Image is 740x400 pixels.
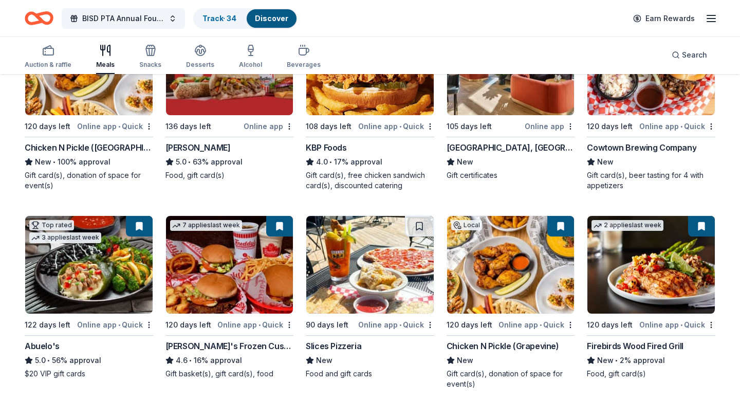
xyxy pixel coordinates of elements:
div: Gift card(s), free chicken sandwich card(s), discounted catering [306,170,434,191]
div: Beverages [287,61,321,69]
div: KBP Foods [306,141,346,154]
div: Meals [96,61,115,69]
span: Search [682,49,707,61]
a: Image for Slices Pizzeria90 days leftOnline app•QuickSlices PizzeriaNewFood and gift cards [306,215,434,379]
div: Auction & raffle [25,61,71,69]
span: 5.0 [176,156,187,168]
span: • [399,321,401,329]
a: Image for Crescent Hotel, Fort WorthLocal105 days leftOnline app[GEOGRAPHIC_DATA], [GEOGRAPHIC_DA... [447,17,575,180]
button: BISD PTA Annual Founders Day Gala [62,8,185,29]
div: 120 days left [587,319,633,331]
div: 63% approval [165,156,294,168]
div: 90 days left [306,319,348,331]
div: Cowtown Brewing Company [587,141,696,154]
div: 3 applies last week [29,232,101,243]
span: 4.6 [176,354,188,367]
div: Desserts [186,61,214,69]
div: 105 days left [447,120,492,133]
div: Online app Quick [498,318,575,331]
span: 5.0 [35,354,46,367]
span: New [457,156,473,168]
a: Image for Abuelo's Top rated3 applieslast week122 days leftOnline app•QuickAbuelo's5.0•56% approv... [25,215,153,379]
div: Top rated [29,220,74,230]
div: [PERSON_NAME]'s Frozen Custard & Steakburgers [165,340,294,352]
a: Image for Cowtown Brewing CompanyLocal120 days leftOnline app•QuickCowtown Brewing CompanyNewGift... [587,17,715,191]
span: • [188,158,191,166]
div: $20 VIP gift cards [25,369,153,379]
div: 2 applies last week [591,220,663,231]
span: • [53,158,55,166]
span: New [597,354,614,367]
div: Gift card(s), beer tasting for 4 with appetizers [587,170,715,191]
span: New [316,354,332,367]
div: [PERSON_NAME] [165,141,231,154]
a: Track· 34 [202,14,236,23]
img: Image for Chicken N Pickle (Grapevine) [447,216,575,314]
button: Search [663,45,715,65]
span: 4.0 [316,156,328,168]
div: Food and gift cards [306,369,434,379]
div: Gift basket(s), gift card(s), food [165,369,294,379]
div: Gift card(s), donation of space for event(s) [447,369,575,389]
div: Local [451,220,482,230]
a: Image for Chicken N Pickle (Grapevine)Local120 days leftOnline app•QuickChicken N Pickle (Grapevi... [447,215,575,389]
div: Online app Quick [217,318,293,331]
button: Alcohol [239,40,262,74]
div: Chicken N Pickle (Grapevine) [447,340,559,352]
div: 17% approval [306,156,434,168]
span: • [47,356,50,365]
div: Online app Quick [639,318,715,331]
a: Image for Portillo'sTop rated5 applieslast week136 days leftOnline app[PERSON_NAME]5.0•63% approv... [165,17,294,180]
a: Home [25,6,53,30]
div: 108 days left [306,120,351,133]
button: Beverages [287,40,321,74]
img: Image for Abuelo's [25,216,153,314]
span: • [118,122,120,131]
div: Food, gift card(s) [165,170,294,180]
span: New [597,156,614,168]
span: New [35,156,51,168]
a: Image for Freddy's Frozen Custard & Steakburgers7 applieslast week120 days leftOnline app•Quick[P... [165,215,294,379]
div: Slices Pizzeria [306,340,361,352]
span: • [258,321,261,329]
span: BISD PTA Annual Founders Day Gala [82,12,164,25]
span: • [616,356,618,365]
div: Online app Quick [77,318,153,331]
div: 120 days left [25,120,70,133]
a: Earn Rewards [627,9,701,28]
div: 120 days left [587,120,633,133]
div: Firebirds Wood Fired Grill [587,340,683,352]
img: Image for Freddy's Frozen Custard & Steakburgers [166,216,293,314]
img: Image for Slices Pizzeria [306,216,434,314]
div: Chicken N Pickle ([GEOGRAPHIC_DATA]) [25,141,153,154]
div: Online app Quick [639,120,715,133]
button: Track· 34Discover [193,8,298,29]
div: Alcohol [239,61,262,69]
span: • [399,122,401,131]
div: 120 days left [447,319,492,331]
div: Food, gift card(s) [587,369,715,379]
span: • [118,321,120,329]
div: Gift card(s), donation of space for event(s) [25,170,153,191]
button: Desserts [186,40,214,74]
div: 56% approval [25,354,153,367]
a: Image for Chicken N Pickle (Grand Prairie)Local120 days leftOnline app•QuickChicken N Pickle ([GE... [25,17,153,191]
div: Online app [525,120,575,133]
div: [GEOGRAPHIC_DATA], [GEOGRAPHIC_DATA] [447,141,575,154]
span: • [330,158,332,166]
a: Image for Firebirds Wood Fired Grill2 applieslast week120 days leftOnline app•QuickFirebirds Wood... [587,215,715,379]
div: Online app [244,120,293,133]
a: Discover [255,14,288,23]
span: • [680,321,682,329]
span: • [680,122,682,131]
div: 2% approval [587,354,715,367]
div: 100% approval [25,156,153,168]
a: Image for KBP Foods6 applieslast week108 days leftOnline app•QuickKBP Foods4.0•17% approvalGift c... [306,17,434,191]
div: Abuelo's [25,340,60,352]
div: Online app Quick [358,120,434,133]
button: Auction & raffle [25,40,71,74]
div: Snacks [139,61,161,69]
div: Gift certificates [447,170,575,180]
span: • [540,321,542,329]
img: Image for Firebirds Wood Fired Grill [587,216,715,314]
